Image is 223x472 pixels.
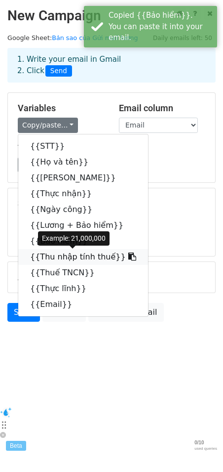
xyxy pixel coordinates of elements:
[18,233,148,249] a: {{Bảo hiểm}}
[18,281,148,297] a: {{Thực lĩnh}}
[45,65,72,77] span: Send
[18,297,148,312] a: {{Email}}
[18,186,148,202] a: {{Thực nhận}}
[18,217,148,233] a: {{Lương + Bảo hiểm}}
[119,103,205,114] h5: Email column
[174,425,223,472] div: Tiện ích trò chuyện
[7,7,216,24] h2: New Campaign
[18,154,148,170] a: {{Họ và tên}}
[18,265,148,281] a: {{Thuế TNCN}}
[10,54,213,77] div: 1. Write your email in Gmail 2. Click
[109,10,213,43] div: Copied {{Bảo hiểm}}. You can paste it into your email.
[7,34,138,42] small: Google Sheet:
[52,34,138,42] a: Bản sao của Gửi mail lương
[174,425,223,472] iframe: Chat Widget
[38,231,110,246] div: Example: 21,000,000
[18,170,148,186] a: {{[PERSON_NAME]}}
[7,303,40,322] a: Send
[6,441,26,451] div: Beta
[18,103,104,114] h5: Variables
[18,118,78,133] a: Copy/paste...
[18,202,148,217] a: {{Ngày công}}
[18,249,148,265] a: {{Thu nhập tính thuế}}
[18,138,148,154] a: {{STT}}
